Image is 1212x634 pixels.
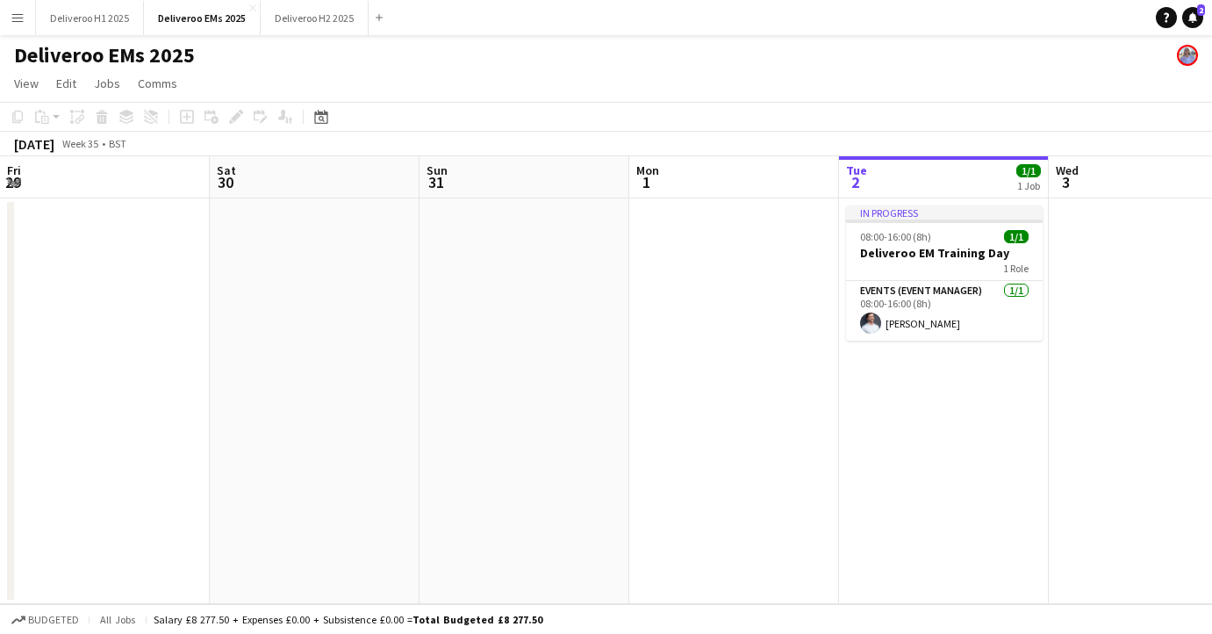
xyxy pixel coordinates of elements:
[4,172,21,192] span: 29
[634,172,659,192] span: 1
[214,172,236,192] span: 30
[7,162,21,178] span: Fri
[36,1,144,35] button: Deliveroo H1 2025
[14,135,54,153] div: [DATE]
[94,76,120,91] span: Jobs
[846,162,867,178] span: Tue
[261,1,369,35] button: Deliveroo H2 2025
[846,205,1043,341] app-job-card: In progress08:00-16:00 (8h)1/1Deliveroo EM Training Day1 RoleEvents (Event Manager)1/108:00-16:00...
[1003,262,1029,275] span: 1 Role
[14,42,195,68] h1: Deliveroo EMs 2025
[14,76,39,91] span: View
[28,614,79,626] span: Budgeted
[109,137,126,150] div: BST
[154,613,542,626] div: Salary £8 277.50 + Expenses £0.00 + Subsistence £0.00 =
[217,162,236,178] span: Sat
[56,76,76,91] span: Edit
[412,613,542,626] span: Total Budgeted £8 277.50
[1177,45,1198,66] app-user-avatar: Lucy Hillier
[1004,230,1029,243] span: 1/1
[49,72,83,95] a: Edit
[636,162,659,178] span: Mon
[843,172,867,192] span: 2
[144,1,261,35] button: Deliveroo EMs 2025
[58,137,102,150] span: Week 35
[7,72,46,95] a: View
[860,230,931,243] span: 08:00-16:00 (8h)
[1182,7,1203,28] a: 2
[424,172,448,192] span: 31
[1016,164,1041,177] span: 1/1
[846,281,1043,341] app-card-role: Events (Event Manager)1/108:00-16:00 (8h)[PERSON_NAME]
[1197,4,1205,16] span: 2
[1056,162,1079,178] span: Wed
[427,162,448,178] span: Sun
[9,610,82,630] button: Budgeted
[138,76,177,91] span: Comms
[1053,172,1079,192] span: 3
[846,245,1043,261] h3: Deliveroo EM Training Day
[97,613,139,626] span: All jobs
[1017,179,1040,192] div: 1 Job
[131,72,184,95] a: Comms
[846,205,1043,220] div: In progress
[87,72,127,95] a: Jobs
